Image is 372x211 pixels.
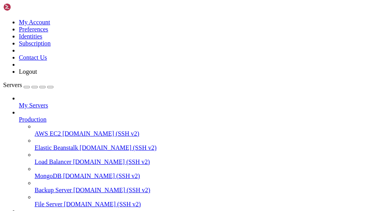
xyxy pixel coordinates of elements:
[35,187,72,193] span: Backup Server
[64,201,141,207] span: [DOMAIN_NAME] (SSH v2)
[3,82,53,88] a: Servers
[35,144,369,151] a: Elastic Beanstalk [DOMAIN_NAME] (SSH v2)
[19,102,369,109] a: My Servers
[19,40,51,47] a: Subscription
[3,82,22,88] span: Servers
[3,11,6,19] div: (0, 1)
[35,123,369,137] li: AWS EC2 [DOMAIN_NAME] (SSH v2)
[19,54,47,61] a: Contact Us
[35,166,369,180] li: MongoDB [DOMAIN_NAME] (SSH v2)
[19,95,369,109] li: My Servers
[35,194,369,208] li: File Server [DOMAIN_NAME] (SSH v2)
[35,151,369,166] li: Load Balancer [DOMAIN_NAME] (SSH v2)
[74,187,151,193] span: [DOMAIN_NAME] (SSH v2)
[63,173,140,179] span: [DOMAIN_NAME] (SSH v2)
[19,102,48,109] span: My Servers
[35,144,78,151] span: Elastic Beanstalk
[19,68,37,75] a: Logout
[35,173,369,180] a: MongoDB [DOMAIN_NAME] (SSH v2)
[35,158,72,165] span: Load Balancer
[19,109,369,208] li: Production
[80,144,157,151] span: [DOMAIN_NAME] (SSH v2)
[19,116,369,123] a: Production
[3,3,270,11] x-row: Connecting [TECHNICAL_ID]...
[19,116,46,123] span: Production
[35,201,63,207] span: File Server
[3,3,48,11] img: Shellngn
[35,201,369,208] a: File Server [DOMAIN_NAME] (SSH v2)
[19,26,48,33] a: Preferences
[35,137,369,151] li: Elastic Beanstalk [DOMAIN_NAME] (SSH v2)
[35,130,369,137] a: AWS EC2 [DOMAIN_NAME] (SSH v2)
[35,173,61,179] span: MongoDB
[19,19,50,25] a: My Account
[35,187,369,194] a: Backup Server [DOMAIN_NAME] (SSH v2)
[73,158,150,165] span: [DOMAIN_NAME] (SSH v2)
[63,130,140,137] span: [DOMAIN_NAME] (SSH v2)
[35,180,369,194] li: Backup Server [DOMAIN_NAME] (SSH v2)
[35,158,369,166] a: Load Balancer [DOMAIN_NAME] (SSH v2)
[35,130,61,137] span: AWS EC2
[19,33,42,40] a: Identities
